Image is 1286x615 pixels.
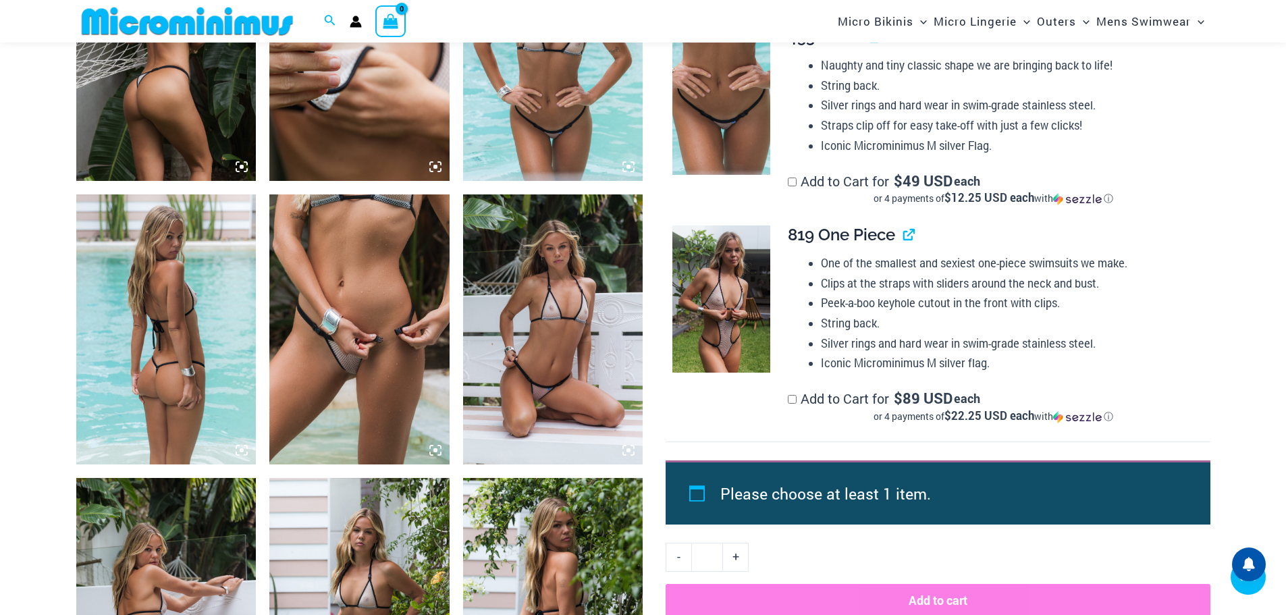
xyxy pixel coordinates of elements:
[691,543,723,571] input: Product quantity
[788,192,1199,205] div: or 4 payments of with
[672,28,770,175] img: Trade Winds IvoryInk 453 Micro 02
[788,410,1199,423] div: or 4 payments of with
[821,333,1199,354] li: Silver rings and hard wear in swim-grade stainless steel.
[788,410,1199,423] div: or 4 payments of$22.25 USD eachwithSezzle Click to learn more about Sezzle
[944,190,1034,205] span: $12.25 USD each
[1096,4,1191,38] span: Mens Swimwear
[821,136,1199,156] li: Iconic Microminimus M silver Flag.
[954,392,980,405] span: each
[375,5,406,36] a: View Shopping Cart, empty
[1093,4,1208,38] a: Mens SwimwearMenu ToggleMenu Toggle
[821,353,1199,373] li: Iconic Microminimus M silver flag.
[1053,193,1102,205] img: Sezzle
[788,395,797,404] input: Add to Cart for$89 USD eachor 4 payments of$22.25 USD eachwithSezzle Click to learn more about Se...
[76,6,298,36] img: MM SHOP LOGO FLAT
[1017,4,1030,38] span: Menu Toggle
[463,194,643,464] img: Trade Winds Ivory/Ink 317 Top 469 Thong
[788,390,1199,423] label: Add to Cart for
[821,313,1199,333] li: String back.
[788,172,1199,206] label: Add to Cart for
[954,174,980,188] span: each
[672,225,770,373] img: Trade Winds Ivory/Ink 819 One Piece
[788,192,1199,205] div: or 4 payments of$12.25 USD eachwithSezzle Click to learn more about Sezzle
[913,4,927,38] span: Menu Toggle
[666,543,691,571] a: -
[834,4,930,38] a: Micro BikinisMenu ToggleMenu Toggle
[944,408,1034,423] span: $22.25 USD each
[821,273,1199,294] li: Clips at the straps with sliders around the neck and bust.
[1191,4,1204,38] span: Menu Toggle
[894,388,903,408] span: $
[1037,4,1076,38] span: Outers
[723,543,749,571] a: +
[838,4,913,38] span: Micro Bikinis
[894,392,953,405] span: 89 USD
[821,95,1199,115] li: Silver rings and hard wear in swim-grade stainless steel.
[930,4,1034,38] a: Micro LingerieMenu ToggleMenu Toggle
[821,253,1199,273] li: One of the smallest and sexiest one-piece swimsuits we make.
[1034,4,1093,38] a: OutersMenu ToggleMenu Toggle
[821,293,1199,313] li: Peek-a-boo keyhole cutout in the front with clips.
[269,194,450,464] img: Trade Winds Ivory/Ink 469 Thong
[894,174,953,188] span: 49 USD
[821,76,1199,96] li: String back.
[350,16,362,28] a: Account icon link
[720,478,1179,509] li: Please choose at least 1 item.
[788,225,895,244] span: 819 One Piece
[76,194,257,464] img: Trade Winds Ivory/Ink 317 Top 453 Micro
[1076,4,1090,38] span: Menu Toggle
[894,171,903,190] span: $
[821,115,1199,136] li: Straps clip off for easy take-off with just a few clicks!
[821,55,1199,76] li: Naughty and tiny classic shape we are bringing back to life!
[324,13,336,30] a: Search icon link
[1053,411,1102,423] img: Sezzle
[788,178,797,186] input: Add to Cart for$49 USD eachor 4 payments of$12.25 USD eachwithSezzle Click to learn more about Se...
[832,2,1210,41] nav: Site Navigation
[934,4,1017,38] span: Micro Lingerie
